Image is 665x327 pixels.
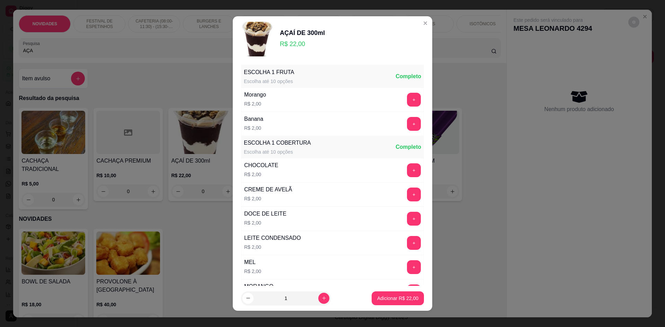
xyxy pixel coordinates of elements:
div: ESCOLHA 1 COBERTURA [244,139,311,147]
div: Escolha até 10 opções [244,148,311,155]
div: Completo [396,72,421,81]
button: add [407,284,421,298]
div: AÇAÍ DE 300ml [280,28,325,38]
button: Close [420,18,431,29]
div: Escolha até 10 opções [244,78,294,85]
div: MORANGO [244,282,273,291]
button: add [407,188,421,201]
p: R$ 2,00 [244,268,261,275]
div: DOCE DE LEITE [244,210,286,218]
p: Adicionar R$ 22,00 [377,295,418,302]
p: R$ 2,00 [244,244,301,251]
p: R$ 2,00 [244,171,278,178]
p: R$ 2,00 [244,219,286,226]
button: add [407,260,421,274]
button: add [407,236,421,250]
div: Morango [244,91,266,99]
div: CREME DE AVELÃ [244,185,292,194]
div: MEL [244,258,261,266]
div: Banana [244,115,263,123]
button: decrease-product-quantity [242,293,254,304]
button: increase-product-quantity [318,293,329,304]
button: add [407,93,421,107]
button: add [407,163,421,177]
p: R$ 22,00 [280,39,325,49]
div: Completo [396,143,421,151]
div: LEITE CONDENSADO [244,234,301,242]
p: R$ 2,00 [244,195,292,202]
button: Adicionar R$ 22,00 [372,291,424,305]
p: R$ 2,00 [244,125,263,131]
button: add [407,212,421,226]
p: R$ 2,00 [244,100,266,107]
div: ESCOLHA 1 FRUTA [244,68,294,76]
img: product-image [241,22,276,56]
div: CHOCOLATE [244,161,278,170]
button: add [407,117,421,131]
